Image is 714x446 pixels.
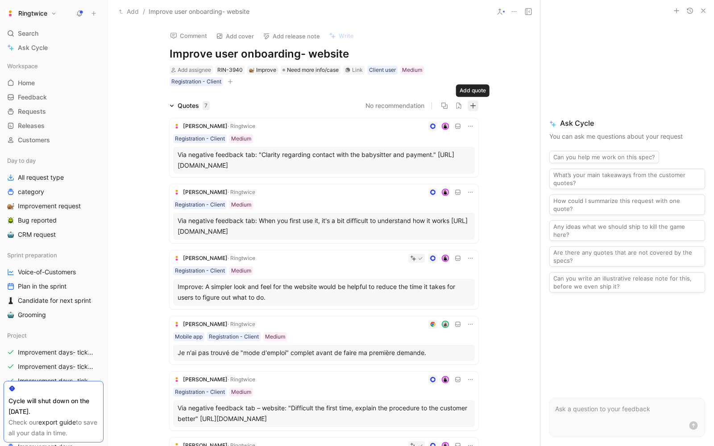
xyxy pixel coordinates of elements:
[5,229,16,240] button: 🤖
[4,119,104,132] a: Releases
[228,189,255,195] span: · Ringtwice
[4,199,104,213] a: 🐌Improvement request
[4,91,104,104] a: Feedback
[365,100,424,111] button: No recommendation
[7,331,27,340] span: Project
[5,201,16,211] button: 🐌
[18,282,66,291] span: Plan in the sprint
[18,121,45,130] span: Releases
[175,266,225,275] div: Registration - Client
[228,321,255,327] span: · Ringtwice
[228,376,255,383] span: · Ringtwice
[175,134,225,143] div: Registration - Client
[178,403,470,424] div: Via negative feedback tab – website: "Difficult the first time, explain the procedure to the cust...
[442,124,448,129] img: avatar
[4,374,104,388] a: Improvement days- tickets ready-legacy
[228,123,255,129] span: · Ringtwice
[339,32,354,40] span: Write
[7,202,14,210] img: 🐌
[549,220,705,241] button: Any ideas what we should ship to kill the game here?
[4,76,104,90] a: Home
[18,173,64,182] span: All request type
[7,231,14,238] img: 🤖
[183,255,228,261] span: [PERSON_NAME]
[4,105,104,118] a: Requests
[442,190,448,195] img: avatar
[8,417,99,438] div: Check our to save all your data in time.
[4,329,104,342] div: Project
[18,136,50,145] span: Customers
[231,266,251,275] div: Medium
[549,246,705,267] button: Are there any quotes that are not covered by the specs?
[4,27,104,40] div: Search
[4,248,104,322] div: Sprint preparationVoice-of-CustomersPlan in the sprint♟️Candidate for next sprint🤖Grooming
[175,332,203,341] div: Mobile app
[325,29,358,42] button: Write
[549,131,705,142] p: You can ask me questions about your request
[18,93,47,102] span: Feedback
[170,47,478,61] h1: Improve user onboarding- website
[183,189,228,195] span: [PERSON_NAME]
[4,185,104,198] a: category
[442,377,448,383] img: avatar
[173,255,180,262] img: logo
[6,9,15,18] img: Ringtwice
[4,360,104,373] a: Improvement days- tickets ready- backend
[4,133,104,147] a: Customers
[209,332,259,341] div: Registration - Client
[281,66,340,74] div: Need more info/case
[4,171,104,184] a: All request type
[4,59,104,73] div: Workspace
[18,296,91,305] span: Candidate for next sprint
[402,66,422,74] div: Medium
[212,30,258,42] button: Add cover
[18,310,46,319] span: Grooming
[178,215,470,237] div: Via negative feedback tab: When you first use it, it's a bit difficult to understand how it works...
[173,123,180,130] img: logo
[247,66,278,74] div: 🐌Improve
[4,228,104,241] a: 🤖CRM request
[171,77,221,86] div: Registration - Client
[175,200,225,209] div: Registration - Client
[183,123,228,129] span: [PERSON_NAME]
[549,151,659,163] button: Can you help me work on this spec?
[18,268,76,277] span: Voice-of-Customers
[166,29,211,42] button: Comment
[18,216,57,225] span: Bug reported
[166,100,213,111] div: Quotes7
[4,308,104,322] a: 🤖Grooming
[549,272,705,293] button: Can you write an illustrative release note for this, before we even ship it?
[183,376,228,383] span: [PERSON_NAME]
[442,322,448,327] img: avatar
[231,134,251,143] div: Medium
[7,62,38,70] span: Workspace
[369,66,396,74] div: Client user
[18,9,47,17] h1: Ringtwice
[7,311,14,318] img: 🤖
[217,66,243,74] div: RIN-3940
[18,107,46,116] span: Requests
[249,66,276,74] div: Improve
[18,202,81,211] span: Improvement request
[4,154,104,241] div: Day to dayAll request typecategory🐌Improvement request🪲Bug reported🤖CRM request
[18,78,35,87] span: Home
[4,265,104,279] a: Voice-of-Customers
[178,66,211,73] span: Add assignee
[178,281,470,303] div: Improve: A simpler look and feel for the website would be helpful to reduce the time it takes for...
[203,101,210,110] div: 7
[4,346,104,359] a: Improvement days- tickets ready- React
[18,348,94,357] span: Improvement days- tickets ready- React
[8,396,99,417] div: Cycle will shut down on the [DATE].
[173,189,180,196] img: logo
[352,66,363,74] div: Link
[4,41,104,54] a: Ask Cycle
[442,256,448,261] img: avatar
[175,388,225,396] div: Registration - Client
[173,376,180,383] img: logo
[231,200,251,209] div: Medium
[4,294,104,307] a: ♟️Candidate for next sprint
[4,329,104,416] div: ProjectImprovement days- tickets ready- ReactImprovement days- tickets ready- backendImprovement ...
[4,280,104,293] a: Plan in the sprint
[18,42,48,53] span: Ask Cycle
[259,30,324,42] button: Add release note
